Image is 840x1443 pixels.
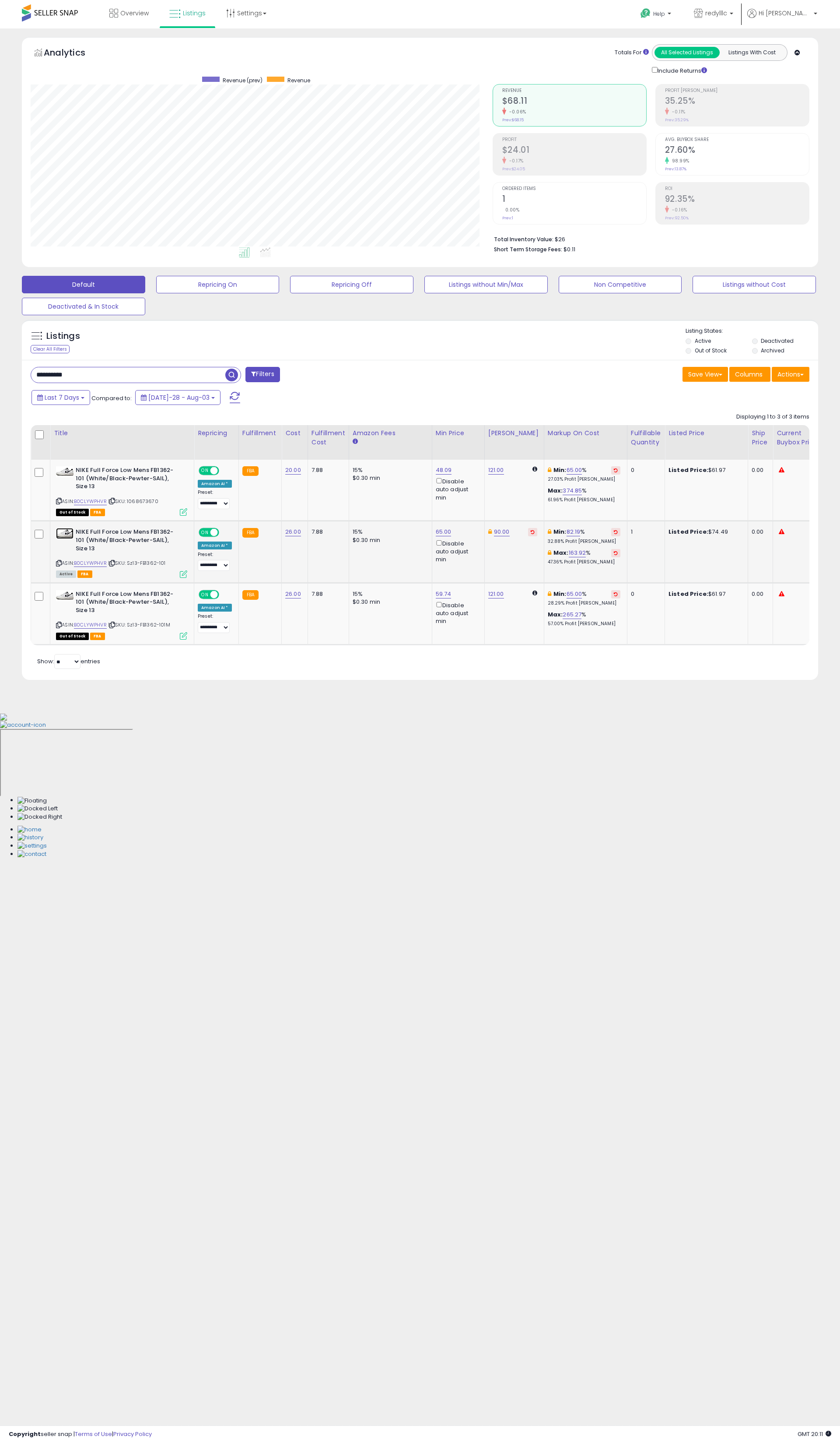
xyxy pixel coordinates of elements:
span: | SKU: Sz13-FB1362-101 [108,560,166,567]
div: Amazon AI * [198,480,232,488]
img: Settings [17,842,47,850]
span: FBA [90,509,105,516]
span: Last 7 Days [45,393,79,402]
small: Amazon Fees. [353,438,358,446]
h5: Listings [46,330,80,342]
button: Non Competitive [559,276,682,293]
button: Repricing On [156,276,280,293]
a: 65.00 [436,528,451,536]
span: FBA [77,570,92,578]
small: 98.99% [669,158,689,164]
div: 0.00 [752,528,766,536]
button: Last 7 Days [31,390,90,405]
span: Overview [120,9,149,18]
button: Save View [682,367,728,382]
a: 121.00 [488,466,504,475]
div: 0 [631,466,658,474]
a: 65.00 [567,590,582,598]
b: Listed Price: [668,590,708,598]
div: $0.30 min [353,536,425,544]
div: ASIN: [56,528,187,577]
b: Min: [553,590,567,598]
img: 31ABiqa46rL._SL40_.jpg [56,528,73,539]
div: 0.00 [752,466,766,474]
img: History [17,834,43,842]
a: 26.00 [285,528,301,536]
span: Revenue [502,88,646,93]
div: Cost [285,429,304,438]
span: ROI [665,187,809,191]
a: 265.27 [563,610,581,619]
p: Listing States: [686,327,818,335]
small: -0.17% [506,158,524,164]
small: -0.06% [506,109,526,115]
div: Disable auto adjust min [436,538,478,564]
b: NIKE Full Force Low Mens FB1362-101 (White/Black-Pewter-SAIL), Size 13 [76,590,182,617]
img: Docked Right [17,813,62,821]
span: ON [199,529,210,536]
span: Compared to: [91,394,132,402]
div: [PERSON_NAME] [488,429,540,438]
div: 0 [631,590,658,598]
small: FBA [242,466,259,476]
div: Clear All Filters [31,345,70,353]
p: 61.96% Profit [PERSON_NAME] [548,497,620,503]
b: Max: [548,486,563,495]
img: Docked Left [17,805,58,813]
button: Default [22,276,145,293]
small: Prev: 1 [502,215,513,221]
span: Revenue (prev) [223,77,262,84]
label: Active [695,337,711,345]
small: Prev: 35.29% [665,117,689,123]
small: Prev: 13.87% [665,166,686,172]
div: Totals For [615,49,649,57]
span: [DATE]-28 - Aug-03 [148,393,210,402]
small: Prev: $24.05 [502,166,525,172]
div: $61.97 [668,466,741,474]
button: Deactivated & In Stock [22,298,145,315]
a: Help [633,1,680,28]
span: ON [199,467,210,475]
h2: 27.60% [665,145,809,157]
a: 59.74 [436,590,451,598]
th: The percentage added to the cost of goods (COGS) that forms the calculator for Min & Max prices. [544,425,627,460]
a: 90.00 [494,528,510,536]
div: Listed Price [668,429,744,438]
div: Disable auto adjust min [436,476,478,502]
small: -0.16% [669,207,687,213]
span: All listings that are currently out of stock and unavailable for purchase on Amazon [56,633,89,640]
div: Amazon Fees [353,429,428,438]
div: 1 [631,528,658,536]
div: Markup on Cost [548,429,623,438]
button: All Selected Listings [654,47,720,58]
span: All listings that are currently out of stock and unavailable for purchase on Amazon [56,509,89,516]
button: Actions [772,367,809,382]
b: Total Inventory Value: [494,236,553,243]
h2: $68.11 [502,96,646,108]
div: Repricing [198,429,235,438]
div: Preset: [198,552,232,571]
img: Home [17,826,42,834]
small: 0.00% [502,207,520,213]
button: Listings With Cost [719,47,784,58]
i: Get Help [640,8,651,19]
div: 7.88 [311,590,342,598]
span: ON [199,591,210,598]
span: Profit [PERSON_NAME] [665,88,809,93]
small: FBA [242,590,259,600]
a: 374.85 [563,486,582,495]
button: Repricing Off [290,276,413,293]
a: 163.92 [569,549,586,557]
div: Title [54,429,190,438]
b: NIKE Full Force Low Mens FB1362-101 (White/Black-Pewter-SAIL), Size 13 [76,466,182,493]
b: NIKE Full Force Low Mens FB1362-101 (White/Black-Pewter-SAIL), Size 13 [76,528,182,555]
div: Min Price [436,429,481,438]
a: 121.00 [488,590,504,598]
span: Profit [502,137,646,142]
a: 20.00 [285,466,301,475]
b: Listed Price: [668,528,708,536]
div: $0.30 min [353,598,425,606]
span: Help [653,10,665,18]
div: 15% [353,590,425,598]
span: redylllc [705,9,727,18]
